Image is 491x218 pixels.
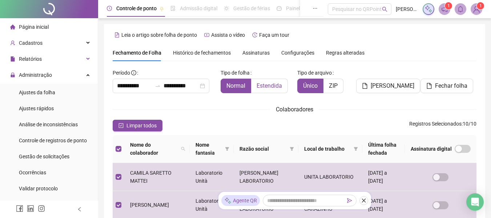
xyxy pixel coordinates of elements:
[19,90,55,95] span: Ajustes da folha
[424,5,432,13] img: sparkle-icon.fc2bf0ac1784a2077858766a79e2daf3.svg
[10,24,15,29] span: home
[362,163,405,191] td: [DATE] a [DATE]
[225,147,229,151] span: filter
[224,6,229,11] span: sun
[445,2,452,9] sup: 1
[286,5,314,11] span: Painel do DP
[477,2,484,9] sup: Atualize o seu contato no menu Meus Dados
[181,147,185,151] span: search
[114,32,120,37] span: file-text
[19,186,58,191] span: Validar protocolo
[457,6,464,12] span: bell
[130,170,172,184] span: CAMILA SARETTO MATTEI
[19,170,46,175] span: Ocorrências
[396,5,418,13] span: [PERSON_NAME]
[10,40,15,45] span: user-add
[240,145,287,153] span: Razão social
[19,106,54,111] span: Ajustes rápidos
[362,83,368,89] span: file
[313,6,318,11] span: ellipsis
[411,145,452,153] span: Assinatura digital
[113,70,130,76] span: Período
[347,198,352,203] span: send
[211,32,245,38] span: Assista o vídeo
[259,32,289,38] span: Faça um tour
[409,121,462,127] span: Registros Selecionados
[196,141,222,157] span: Nome fantasia
[204,32,209,37] span: youtube
[290,147,294,151] span: filter
[233,5,270,11] span: Gestão de férias
[130,141,178,157] span: Nome do colaborador
[257,82,282,89] span: Estendida
[19,138,87,143] span: Controle de registros de ponto
[298,163,362,191] td: UNITA LABORATORIO
[116,5,157,11] span: Controle de ponto
[409,120,476,131] span: : 10 / 10
[361,198,366,203] span: close
[155,83,161,89] span: to
[441,6,448,12] span: notification
[277,6,282,11] span: dashboard
[126,122,157,130] span: Limpar todos
[276,106,313,113] span: Colaboradores
[304,145,351,153] span: Local de trabalho
[234,163,298,191] td: [PERSON_NAME] LABORATORIO
[356,79,420,93] button: [PERSON_NAME]
[180,5,217,11] span: Admissão digital
[226,82,245,89] span: Normal
[19,72,52,78] span: Administração
[382,7,387,12] span: search
[10,72,15,78] span: lock
[297,69,332,77] span: Tipo de arquivo
[118,123,124,128] span: check-square
[113,50,161,56] span: Fechamento de Folha
[19,122,78,127] span: Análise de inconsistências
[77,207,82,212] span: left
[190,163,234,191] td: Laboratorio Unità
[352,143,359,154] span: filter
[107,6,112,11] span: clock-circle
[19,154,69,159] span: Gestão de solicitações
[170,6,176,11] span: file-done
[113,120,162,131] button: Limpar todos
[38,205,45,212] span: instagram
[221,195,260,206] div: Agente QR
[16,205,23,212] span: facebook
[224,197,232,205] img: sparkle-icon.fc2bf0ac1784a2077858766a79e2daf3.svg
[479,3,482,8] span: 1
[131,70,136,75] span: info-circle
[224,139,231,158] span: filter
[155,83,161,89] span: swap-right
[303,82,318,89] span: Único
[180,139,187,158] span: search
[447,3,450,8] span: 1
[354,147,358,151] span: filter
[242,50,270,55] span: Assinaturas
[420,79,473,93] button: Fechar folha
[27,205,34,212] span: linkedin
[371,82,414,90] span: [PERSON_NAME]
[435,82,467,90] span: Fechar folha
[288,143,295,154] span: filter
[426,83,432,89] span: file
[19,24,49,30] span: Página inicial
[10,56,15,62] span: file
[329,82,338,89] span: ZIP
[173,50,231,56] span: Histórico de fechamentos
[160,7,164,11] span: pushpin
[221,69,250,77] span: Tipo de folha
[252,32,257,37] span: history
[326,50,365,55] span: Regras alteradas
[281,50,314,55] span: Configurações
[19,56,42,62] span: Relatórios
[362,135,405,163] th: Última folha fechada
[130,202,169,208] span: [PERSON_NAME]
[466,193,484,211] div: Open Intercom Messenger
[19,40,43,46] span: Cadastros
[121,32,197,38] span: Leia o artigo sobre folha de ponto
[471,4,482,15] img: 62389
